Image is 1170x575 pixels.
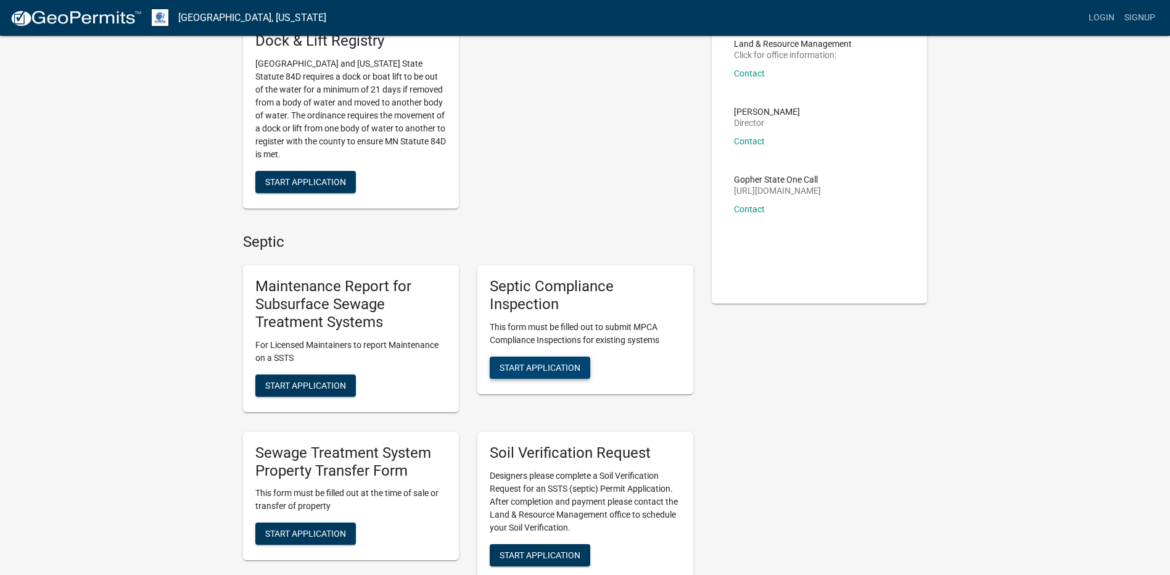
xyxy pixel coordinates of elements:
[734,204,765,214] a: Contact
[490,470,681,534] p: Designers please complete a Soil Verification Request for an SSTS (septic) Permit Application. Af...
[255,523,356,545] button: Start Application
[255,374,356,397] button: Start Application
[152,9,168,26] img: Otter Tail County, Minnesota
[734,107,800,116] p: [PERSON_NAME]
[490,444,681,462] h5: Soil Verification Request
[243,233,693,251] h4: Septic
[490,321,681,347] p: This form must be filled out to submit MPCA Compliance Inspections for existing systems
[500,550,580,560] span: Start Application
[734,186,821,195] p: [URL][DOMAIN_NAME]
[255,339,447,365] p: For Licensed Maintainers to report Maintenance on a SSTS
[490,357,590,379] button: Start Application
[490,544,590,566] button: Start Application
[734,51,852,59] p: Click for office information:
[255,57,447,161] p: [GEOGRAPHIC_DATA] and [US_STATE] State Statute 84D requires a dock or boat lift to be out of the ...
[490,278,681,313] h5: Septic Compliance Inspection
[265,529,346,539] span: Start Application
[255,278,447,331] h5: Maintenance Report for Subsurface Sewage Treatment Systems
[255,171,356,193] button: Start Application
[255,487,447,513] p: This form must be filled out at the time of sale or transfer of property
[255,32,447,50] h5: Dock & Lift Registry
[734,175,821,184] p: Gopher State One Call
[734,68,765,78] a: Contact
[1119,6,1160,30] a: Signup
[178,7,326,28] a: [GEOGRAPHIC_DATA], [US_STATE]
[265,380,346,390] span: Start Application
[734,118,800,127] p: Director
[734,39,852,48] p: Land & Resource Management
[500,362,580,372] span: Start Application
[265,176,346,186] span: Start Application
[1084,6,1119,30] a: Login
[255,444,447,480] h5: Sewage Treatment System Property Transfer Form
[734,136,765,146] a: Contact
